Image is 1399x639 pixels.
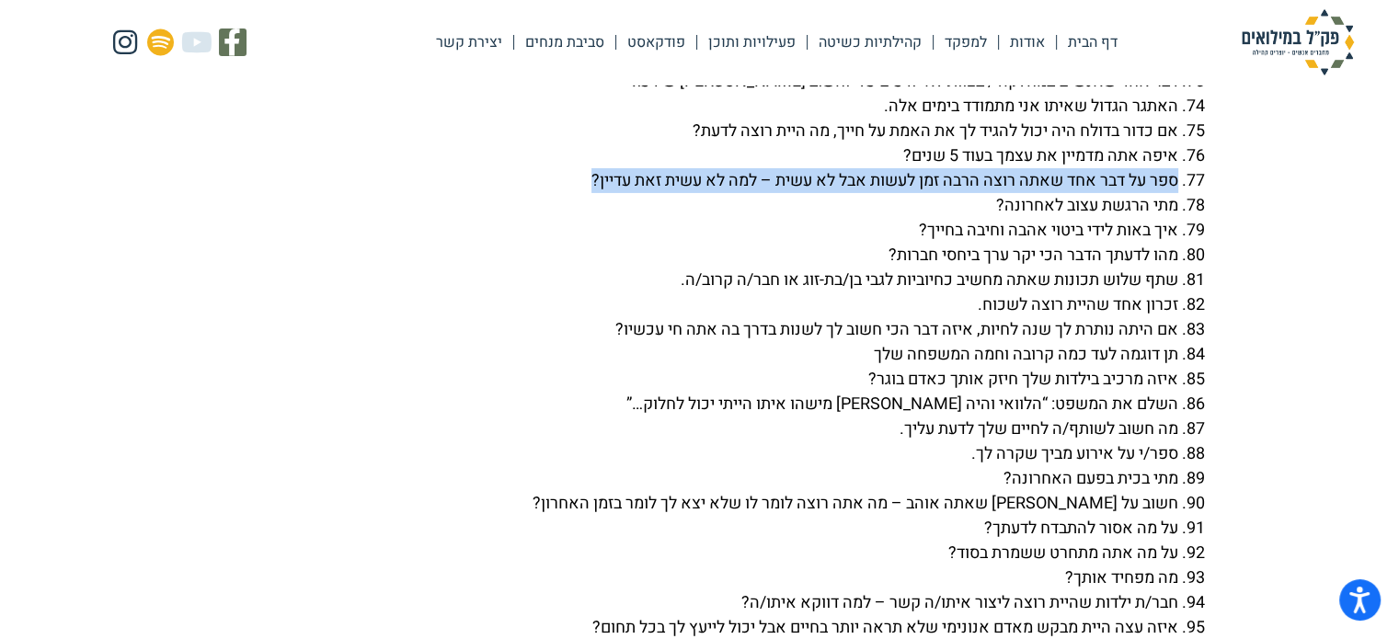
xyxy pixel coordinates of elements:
li: זכרון אחד שהיית רוצה לשכוח. [185,292,1178,317]
li: חשוב על [PERSON_NAME] שאתה אוהב – מה אתה רוצה לומר לו שלא יצא לך לומר בזמן האחרון? [185,491,1178,516]
li: מתי הרגשת עצוב לאחרונה? [185,193,1178,218]
li: מהו לדעתך הדבר הכי יקר ערך ביחסי חברות? [185,243,1178,268]
a: פעילויות ותוכן [697,21,807,63]
li: אם היתה נותרת לך שנה לחיות, איזה דבר הכי חשוב לך לשנות בדרך בה אתה חי עכשיו? [185,317,1178,342]
li: תן דוגמה לעד כמה קרובה וחמה המשפחה שלך [185,342,1178,367]
li: מה חשוב לשותף/ה לחיים שלך לדעת עליך. [185,416,1178,441]
a: סביבת מנחים [514,21,615,63]
li: השלם את המשפט: “הלוואי והיה [PERSON_NAME] מישהו איתו הייתי יכול לחלוק…” [185,392,1178,416]
li: איפה אתה מדמיין את עצמך בעוד 5 שנים? [185,143,1178,168]
li: חבר/ת ילדות שהיית רוצה ליצור איתו/ה קשר – למה דווקא איתו/ה? [185,590,1178,615]
nav: Menu [425,21,1129,63]
a: קהילתיות כשיטה [808,21,933,63]
li: מתי בכית בפעם האחרונה? [185,466,1178,491]
a: פודקאסט [616,21,696,63]
a: למפקד [934,21,998,63]
li: איך באות לידי ביטוי אהבה וחיבה בחייך? [185,218,1178,243]
a: דף הבית [1057,21,1129,63]
li: שתף שלוש תכונות שאתה מחשיב כחיוביות לגבי בן/בת-זוג או חבר/ה קרוב/ה. [185,268,1178,292]
li: אם כדור בדולח היה יכול להגיד לך את האמת על חייך, מה היית רוצה לדעת? [185,119,1178,143]
img: פק"ל [1206,9,1390,75]
li: האתגר הגדול שאיתו אני מתמודד בימים אלה. [185,94,1178,119]
a: יצירת קשר [425,21,513,63]
a: אודות [999,21,1056,63]
li: על מה אסור להתבדח לדעתך? [185,516,1178,541]
li: מה מפחיד אותך? [185,565,1178,590]
li: איזה מרכיב בילדות שלך חיזק אותך כאדם בוגר? [185,367,1178,392]
li: על מה אתה מתחרט ששמרת בסוד? [185,541,1178,565]
li: ספר על דבר אחד שאתה רוצה הרבה זמן לעשות אבל לא עשית – למה לא עשית זאת עדיין? [185,168,1178,193]
li: ספר/י על אירוע מביך שקרה לך. [185,441,1178,466]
